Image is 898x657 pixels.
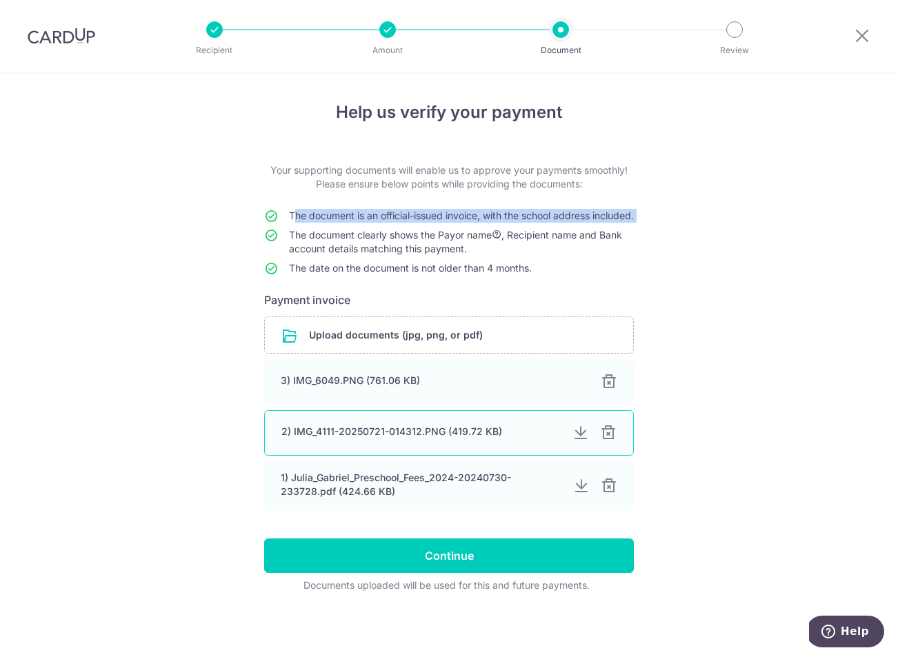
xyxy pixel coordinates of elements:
[281,425,561,438] div: 2) IMG_4111-20250721-014312.PNG (419.72 KB)
[264,292,634,308] h6: Payment invoice
[264,578,628,592] div: Documents uploaded will be used for this and future payments.
[163,43,266,57] p: Recipient
[264,163,634,191] p: Your supporting documents will enable us to approve your payments smoothly! Please ensure below p...
[684,43,786,57] p: Review
[264,316,634,354] div: Upload documents (jpg, png, or pdf)
[337,43,439,57] p: Amount
[281,471,562,498] div: 1) Julia_Gabriel_Preschool_Fees_2024-20240730-233728.pdf (424.66 KB)
[28,28,95,44] img: CardUp
[289,229,622,254] span: The document clearly shows the Payor name , Recipient name and Bank account details matching this...
[510,43,612,57] p: Document
[264,100,634,125] h4: Help us verify your payment
[809,616,884,650] iframe: Opens a widget where you can find more information
[281,374,584,387] div: 3) IMG_6049.PNG (761.06 KB)
[289,262,532,274] span: The date on the document is not older than 4 months.
[264,538,634,573] input: Continue
[289,210,634,221] span: The document is an official-issued invoice, with the school address included.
